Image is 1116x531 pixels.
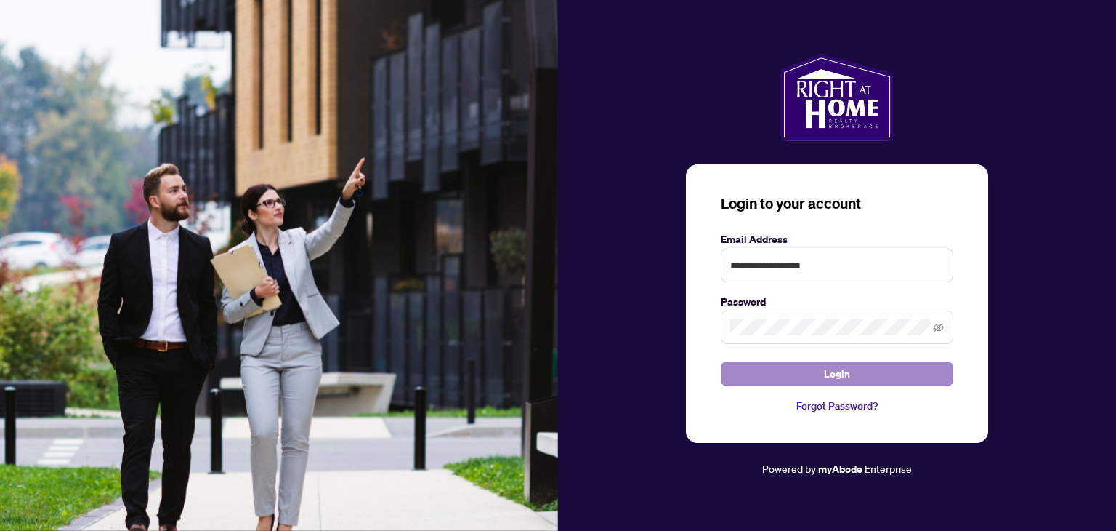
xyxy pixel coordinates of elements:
a: myAbode [818,461,862,477]
a: Forgot Password? [721,398,953,414]
h3: Login to your account [721,193,953,214]
img: ma-logo [780,54,893,141]
span: Powered by [762,462,816,475]
span: Login [824,362,850,386]
label: Email Address [721,231,953,247]
label: Password [721,294,953,310]
span: Enterprise [865,462,912,475]
button: Login [721,362,953,386]
span: eye-invisible [934,322,944,332]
